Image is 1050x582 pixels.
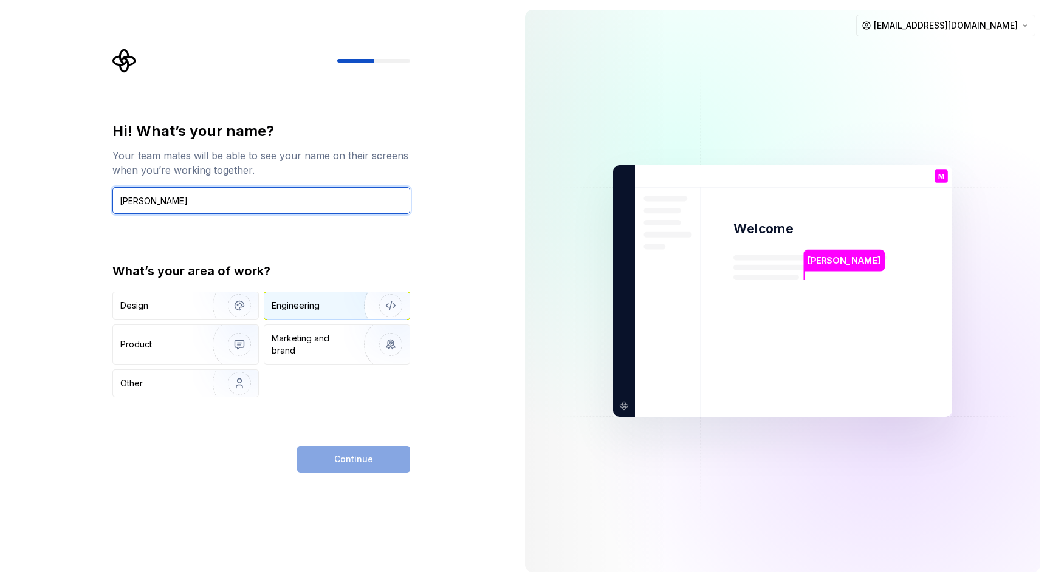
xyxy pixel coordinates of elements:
[112,148,410,177] div: Your team mates will be able to see your name on their screens when you’re working together.
[112,262,410,279] div: What’s your area of work?
[808,254,880,267] p: [PERSON_NAME]
[120,377,143,389] div: Other
[733,220,793,238] p: Welcome
[112,49,137,73] svg: Supernova Logo
[112,122,410,141] div: Hi! What’s your name?
[112,187,410,214] input: Han Solo
[272,300,320,312] div: Engineering
[874,19,1018,32] span: [EMAIL_ADDRESS][DOMAIN_NAME]
[120,300,148,312] div: Design
[938,173,944,180] p: M
[120,338,152,351] div: Product
[856,15,1035,36] button: [EMAIL_ADDRESS][DOMAIN_NAME]
[272,332,354,357] div: Marketing and brand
